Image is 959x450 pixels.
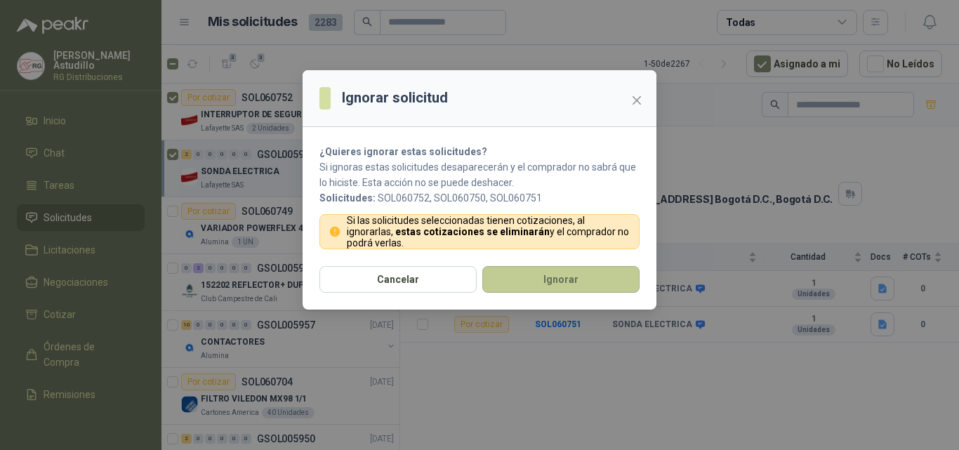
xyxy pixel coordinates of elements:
[319,146,487,157] strong: ¿Quieres ignorar estas solicitudes?
[342,87,448,109] h3: Ignorar solicitud
[319,266,477,293] button: Cancelar
[319,192,376,204] b: Solicitudes:
[395,226,550,237] strong: estas cotizaciones se eliminarán
[319,190,640,206] p: SOL060752, SOL060750, SOL060751
[626,89,648,112] button: Close
[319,159,640,190] p: Si ignoras estas solicitudes desaparecerán y el comprador no sabrá que lo hiciste. Esta acción no...
[347,215,631,249] p: Si las solicitudes seleccionadas tienen cotizaciones, al ignorarlas, y el comprador no podrá verlas.
[631,95,642,106] span: close
[482,266,640,293] button: Ignorar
